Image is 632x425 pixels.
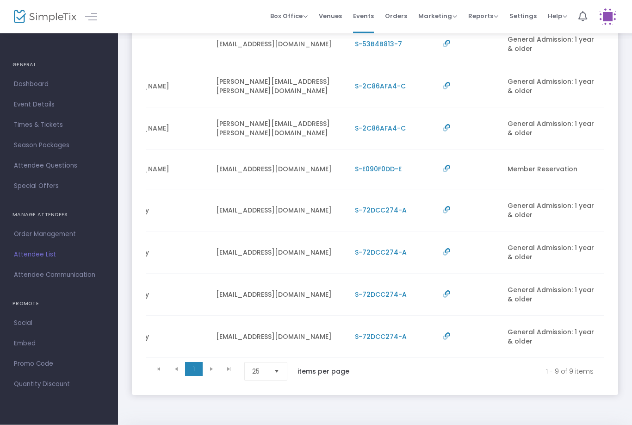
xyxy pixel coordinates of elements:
[14,119,104,131] span: Times & Tickets
[14,337,104,350] span: Embed
[319,4,342,28] span: Venues
[14,139,104,151] span: Season Packages
[355,124,406,133] span: S-2C86AFA4-C
[14,269,104,281] span: Attendee Communication
[502,316,604,358] td: General Admission: 1 year & older
[14,317,104,329] span: Social
[14,78,104,90] span: Dashboard
[14,99,104,111] span: Event Details
[109,232,211,274] td: Kuchersky
[297,367,349,376] label: items per page
[12,294,105,313] h4: PROMOTE
[548,12,567,20] span: Help
[211,190,349,232] td: [EMAIL_ADDRESS][DOMAIN_NAME]
[502,24,604,66] td: General Admission: 1 year & older
[355,82,406,91] span: S-2C86AFA4-C
[502,190,604,232] td: General Admission: 1 year & older
[502,66,604,108] td: General Admission: 1 year & older
[369,362,594,381] kendo-pager-info: 1 - 9 of 9 items
[502,274,604,316] td: General Admission: 1 year & older
[353,4,374,28] span: Events
[109,190,211,232] td: Kuchersky
[509,4,537,28] span: Settings
[109,274,211,316] td: Kuchersky
[355,40,402,49] span: S-53B4B813-7
[355,165,402,174] span: S-E090F0DD-E
[211,108,349,150] td: [PERSON_NAME][EMAIL_ADDRESS][PERSON_NAME][DOMAIN_NAME]
[502,232,604,274] td: General Admission: 1 year & older
[14,228,104,240] span: Order Management
[270,363,283,381] button: Select
[109,150,211,190] td: [PERSON_NAME]
[14,160,104,172] span: Attendee Questions
[418,12,457,20] span: Marketing
[185,362,203,376] span: Page 1
[355,290,407,300] span: S-72DCC274-A
[385,4,407,28] span: Orders
[355,206,407,215] span: S-72DCC274-A
[109,316,211,358] td: Kuchersky
[211,24,349,66] td: [EMAIL_ADDRESS][DOMAIN_NAME]
[109,66,211,108] td: [PERSON_NAME]
[109,24,211,66] td: Fox
[211,316,349,358] td: [EMAIL_ADDRESS][DOMAIN_NAME]
[211,232,349,274] td: [EMAIL_ADDRESS][DOMAIN_NAME]
[355,248,407,257] span: S-72DCC274-A
[502,150,604,190] td: Member Reservation
[109,108,211,150] td: [PERSON_NAME]
[14,378,104,390] span: Quantity Discount
[468,12,498,20] span: Reports
[14,358,104,370] span: Promo Code
[14,249,104,261] span: Attendee List
[211,66,349,108] td: [PERSON_NAME][EMAIL_ADDRESS][PERSON_NAME][DOMAIN_NAME]
[355,332,407,342] span: S-72DCC274-A
[12,56,105,74] h4: GENERAL
[211,274,349,316] td: [EMAIL_ADDRESS][DOMAIN_NAME]
[14,180,104,192] span: Special Offers
[252,367,266,376] span: 25
[12,206,105,224] h4: MANAGE ATTENDEES
[211,150,349,190] td: [EMAIL_ADDRESS][DOMAIN_NAME]
[270,12,308,20] span: Box Office
[502,108,604,150] td: General Admission: 1 year & older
